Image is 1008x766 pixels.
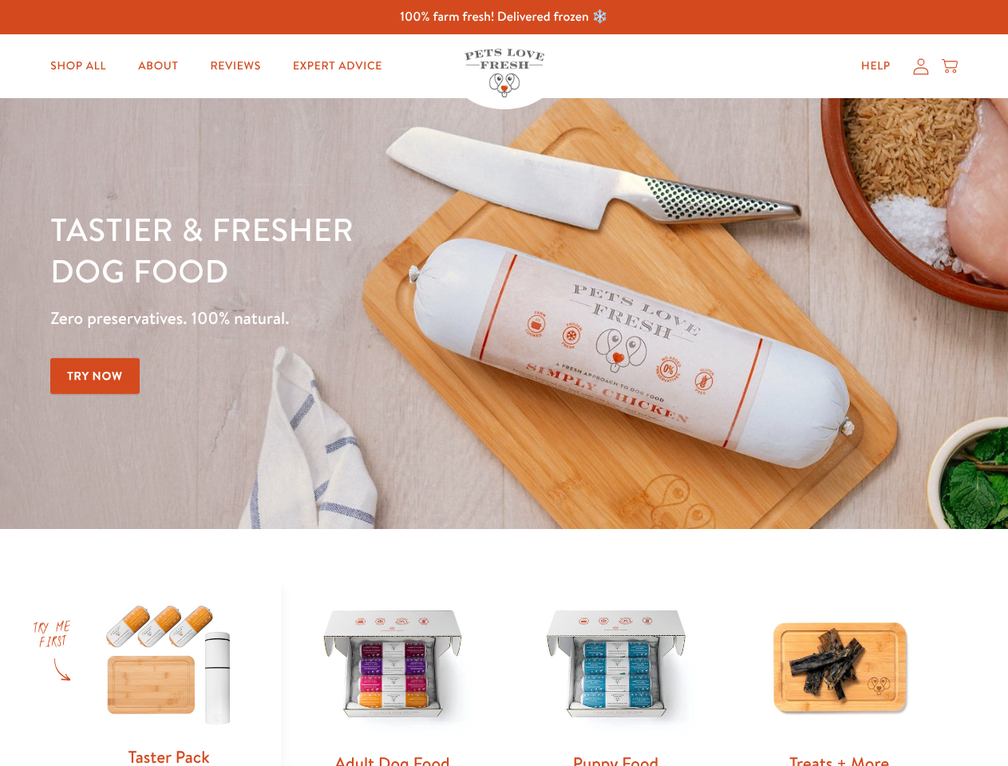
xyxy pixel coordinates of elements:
a: Help [848,50,903,82]
a: Try Now [50,358,140,394]
p: Zero preservatives. 100% natural. [50,304,655,333]
h1: Tastier & fresher dog food [50,208,655,291]
a: Shop All [38,50,119,82]
a: Reviews [197,50,273,82]
a: About [125,50,191,82]
a: Expert Advice [280,50,395,82]
img: Pets Love Fresh [464,49,544,97]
